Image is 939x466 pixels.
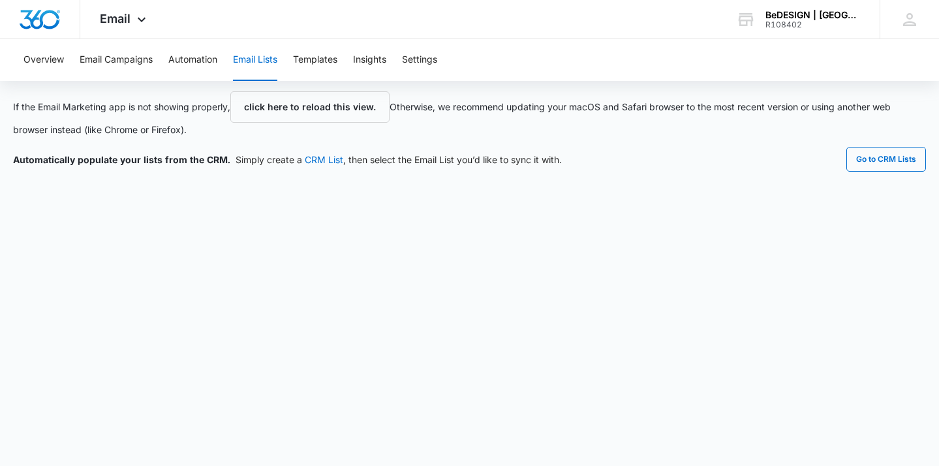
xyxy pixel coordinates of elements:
[168,39,217,81] button: Automation
[80,39,153,81] button: Email Campaigns
[846,147,926,172] button: Go to CRM Lists
[233,39,277,81] button: Email Lists
[293,39,337,81] button: Templates
[353,39,386,81] button: Insights
[13,153,562,166] div: Simply create a , then select the Email List you’d like to sync it with.
[100,12,131,25] span: Email
[13,154,230,165] span: Automatically populate your lists from the CRM.
[230,91,390,123] button: click here to reload this view.
[765,20,861,29] div: account id
[305,154,343,165] a: CRM List
[13,91,926,136] p: If the Email Marketing app is not showing properly, Otherwise, we recommend updating your macOS a...
[765,10,861,20] div: account name
[402,39,437,81] button: Settings
[23,39,64,81] button: Overview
